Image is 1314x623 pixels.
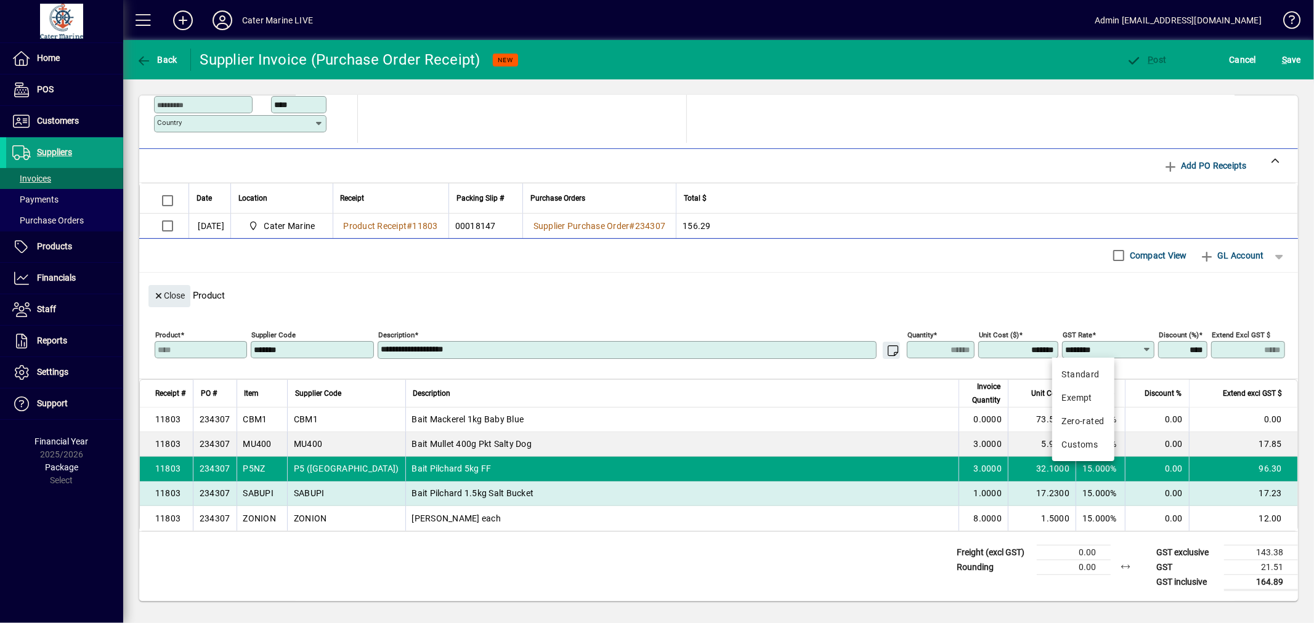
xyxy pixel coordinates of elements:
span: NEW [498,56,513,64]
button: Cancel [1227,49,1260,71]
span: Settings [37,367,68,377]
app-page-header-button: Back [123,49,191,71]
span: Receipt [341,191,365,205]
span: Reports [37,336,67,345]
span: Invoice Quantity [967,380,1000,407]
td: 11803 [140,408,193,432]
td: GST [1150,560,1224,574]
mat-label: Country [157,118,182,127]
span: Item [245,387,259,400]
div: Zero-rated [1062,415,1105,428]
span: POS [37,84,54,94]
mat-option: Standard [1052,363,1114,386]
td: 32.1000 [1008,457,1076,481]
td: 11803 [140,457,193,481]
mat-label: Extend excl GST $ [1212,330,1270,339]
button: Profile [203,9,242,31]
span: Financials [37,273,76,283]
span: Home [37,53,60,63]
td: 11803 [140,506,193,531]
span: Add PO Receipts [1163,156,1247,175]
span: Payments [12,195,59,204]
td: 15.000% [1076,506,1125,531]
span: Invoices [12,174,51,183]
td: 73.5000 [1008,408,1076,432]
span: Description [413,387,451,400]
td: Rounding [951,560,1037,574]
td: 17.85 [1189,432,1297,457]
td: 3.0000 [959,457,1008,481]
span: Supplier Code [295,387,341,400]
span: Financial Year [35,436,89,446]
td: 12.00 [1189,506,1297,531]
div: ZONION [243,512,277,525]
td: 0.00 [1125,432,1189,457]
td: 156.29 [676,214,1297,238]
td: 0.00 [1125,481,1189,506]
mat-option: Zero-rated [1052,409,1114,433]
label: Compact View [1127,249,1187,262]
span: Receipt # [155,387,185,400]
td: 17.2300 [1008,481,1076,506]
td: 164.89 [1224,574,1298,590]
div: Admin [EMAIL_ADDRESS][DOMAIN_NAME] [1095,10,1262,30]
a: Support [6,388,123,419]
td: ZONION [287,506,405,531]
td: 0.00 [1037,560,1111,574]
div: Standard [1062,368,1105,381]
span: ost [1127,55,1167,65]
td: 0.0000 [959,408,1008,432]
a: Staff [6,294,123,325]
span: [DATE] [198,220,225,232]
div: CBM1 [243,413,267,425]
td: 0.00 [1189,408,1297,432]
td: 143.38 [1224,545,1298,560]
a: Settings [6,357,123,388]
span: 11803 [413,221,438,231]
a: Supplier Purchase Order#234307 [529,219,670,233]
span: Customers [37,116,79,126]
td: [PERSON_NAME] each [405,506,959,531]
button: Save [1279,49,1304,71]
span: Cater Marine [243,219,320,233]
span: Package [45,462,78,472]
td: 0.00 [1125,457,1189,481]
td: 15.000% [1076,457,1125,481]
app-page-header-button: Close [145,289,193,300]
a: Financials [6,263,123,294]
mat-option: Customs [1052,433,1114,456]
span: Back [136,55,177,65]
td: GST inclusive [1150,574,1224,590]
span: Suppliers [37,147,72,157]
a: Customers [6,106,123,137]
span: Purchase Orders [530,191,585,205]
td: GST exclusive [1150,545,1224,560]
td: 17.23 [1189,481,1297,506]
td: 15.000% [1076,481,1125,506]
mat-label: GST rate [1063,330,1092,339]
mat-label: Product [155,330,180,339]
td: 96.30 [1189,457,1297,481]
button: Close [148,285,190,307]
span: Product Receipt [344,221,407,231]
td: 0.00 [1037,545,1111,560]
div: Supplier Invoice (Purchase Order Receipt) [200,50,481,70]
td: 00018147 [448,214,522,238]
button: Add [163,9,203,31]
td: 0.00 [1125,408,1189,432]
span: Location [238,191,267,205]
div: Total $ [684,191,1282,205]
div: MU400 [243,438,272,450]
td: 234307 [193,408,237,432]
td: SABUPI [287,481,405,506]
a: Home [6,43,123,74]
span: Total $ [684,191,707,205]
span: Cancel [1230,50,1257,70]
span: Close [153,286,185,306]
mat-option: Exempt [1052,386,1114,409]
span: # [630,221,635,231]
span: P [1148,55,1154,65]
span: Support [37,398,68,408]
td: 11803 [140,481,193,506]
mat-label: Quantity [907,330,933,339]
